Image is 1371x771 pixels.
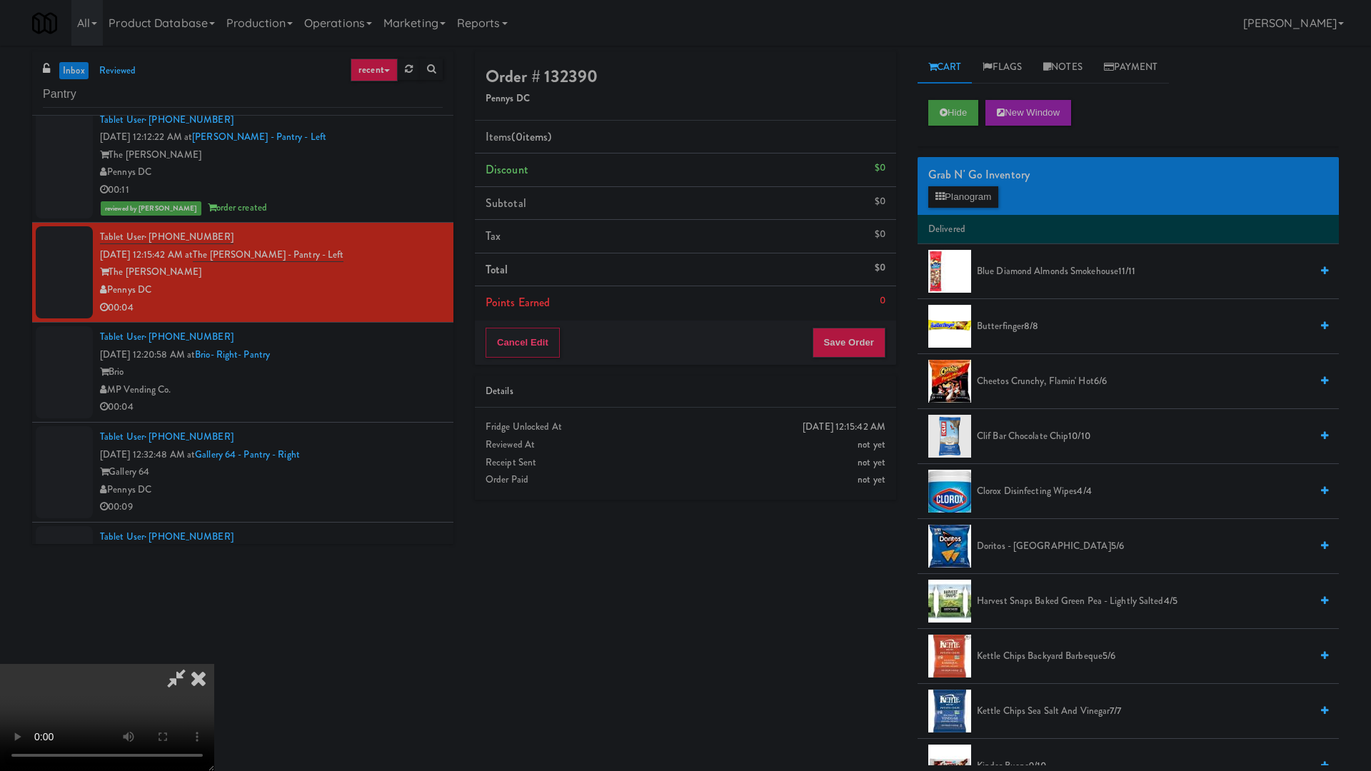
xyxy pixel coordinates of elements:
[928,164,1328,186] div: Grab N' Go Inventory
[486,418,885,436] div: Fridge Unlocked At
[100,381,443,399] div: MP Vending Co.
[144,530,233,543] span: · [PHONE_NUMBER]
[100,281,443,299] div: Pennys DC
[858,473,885,486] span: not yet
[486,383,885,400] div: Details
[208,201,267,214] span: order created
[144,330,233,343] span: · [PHONE_NUMBER]
[195,348,270,361] a: Brio- Right- Pantry
[195,448,300,461] a: Gallery 64 - Pantry - Right
[918,51,973,84] a: Cart
[977,647,1310,665] span: Kettle Chips Backyard Barbeque
[972,51,1033,84] a: Flags
[1111,539,1124,553] span: 5/6
[100,498,443,516] div: 00:09
[100,263,443,281] div: The [PERSON_NAME]
[100,348,195,361] span: [DATE] 12:20:58 AM at
[100,299,443,317] div: 00:04
[803,418,885,436] div: [DATE] 12:15:42 AM
[858,438,885,451] span: not yet
[1164,594,1177,608] span: 4/5
[875,193,885,211] div: $0
[486,128,551,145] span: Items
[928,100,978,126] button: Hide
[100,448,195,461] span: [DATE] 12:32:48 AM at
[486,94,885,104] h5: Pennys DC
[193,248,343,262] a: The [PERSON_NAME] - Pantry - Left
[100,248,193,261] span: [DATE] 12:15:42 AM at
[486,294,550,311] span: Points Earned
[32,523,453,623] li: Tablet User· [PHONE_NUMBER][DATE] 12:32:56 AM at[PERSON_NAME] - Pantry - LeftThe [PERSON_NAME]Pen...
[971,702,1328,720] div: Kettle Chips Sea Salt and Vinegar7/7
[918,215,1339,245] li: Delivered
[486,228,501,244] span: Tax
[875,259,885,277] div: $0
[971,373,1328,390] div: Cheetos Crunchy, Flamin' Hot6/6
[32,323,453,423] li: Tablet User· [PHONE_NUMBER][DATE] 12:20:58 AM atBrio- Right- PantryBrioMP Vending Co.00:04
[977,373,1310,390] span: Cheetos Crunchy, Flamin' Hot
[100,181,443,199] div: 00:11
[1093,51,1169,84] a: Payment
[32,423,453,523] li: Tablet User· [PHONE_NUMBER][DATE] 12:32:48 AM atGallery 64 - Pantry - RightGallery 64Pennys DC00:09
[977,263,1310,281] span: Blue Diamond Almonds Smokehouse
[977,483,1310,500] span: Clorox Disinfecting Wipes
[1033,51,1093,84] a: Notes
[43,81,443,108] input: Search vision orders
[880,292,885,310] div: 0
[511,128,551,145] span: (0 )
[100,163,443,181] div: Pennys DC
[486,454,885,472] div: Receipt Sent
[100,146,443,164] div: The [PERSON_NAME]
[100,430,233,443] a: Tablet User· [PHONE_NUMBER]
[486,161,528,178] span: Discount
[977,428,1310,445] span: Clif Bar Chocolate Chip
[32,106,453,223] li: Tablet User· [PHONE_NUMBER][DATE] 12:12:22 AM at[PERSON_NAME] - Pantry - LeftThe [PERSON_NAME]Pen...
[977,702,1310,720] span: Kettle Chips Sea Salt and Vinegar
[977,538,1310,555] span: Doritos - [GEOGRAPHIC_DATA]
[523,128,548,145] ng-pluralize: items
[101,201,201,216] span: reviewed by [PERSON_NAME]
[100,230,233,244] a: Tablet User· [PHONE_NUMBER]
[1077,484,1091,498] span: 4/4
[971,538,1328,555] div: Doritos - [GEOGRAPHIC_DATA]5/6
[192,130,326,143] a: [PERSON_NAME] - Pantry - Left
[1024,319,1038,333] span: 8/8
[928,186,998,208] button: Planogram
[971,428,1328,445] div: Clif Bar Chocolate Chip10/10
[971,647,1328,665] div: Kettle Chips Backyard Barbeque5/6
[144,230,233,243] span: · [PHONE_NUMBER]
[351,59,398,81] a: recent
[32,11,57,36] img: Micromart
[1118,264,1136,278] span: 11/11
[971,593,1328,610] div: Harvest Snaps Baked Green Pea - Lightly Salted4/5
[985,100,1071,126] button: New Window
[144,430,233,443] span: · [PHONE_NUMBER]
[1103,649,1115,662] span: 5/6
[100,398,443,416] div: 00:04
[32,223,453,323] li: Tablet User· [PHONE_NUMBER][DATE] 12:15:42 AM atThe [PERSON_NAME] - Pantry - LeftThe [PERSON_NAME...
[1068,429,1090,443] span: 10/10
[100,130,192,143] span: [DATE] 12:12:22 AM at
[486,328,560,358] button: Cancel Edit
[486,261,508,278] span: Total
[858,455,885,469] span: not yet
[977,318,1310,336] span: Butterfinger
[971,318,1328,336] div: Butterfinger8/8
[100,113,233,126] a: Tablet User· [PHONE_NUMBER]
[971,263,1328,281] div: Blue Diamond Almonds Smokehouse11/11
[1110,704,1121,717] span: 7/7
[875,226,885,243] div: $0
[813,328,885,358] button: Save Order
[486,67,885,86] h4: Order # 132390
[96,62,140,80] a: reviewed
[100,481,443,499] div: Pennys DC
[100,363,443,381] div: Brio
[1094,374,1107,388] span: 6/6
[486,436,885,454] div: Reviewed At
[486,471,885,489] div: Order Paid
[59,62,89,80] a: inbox
[875,159,885,177] div: $0
[144,113,233,126] span: · [PHONE_NUMBER]
[486,195,526,211] span: Subtotal
[100,330,233,343] a: Tablet User· [PHONE_NUMBER]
